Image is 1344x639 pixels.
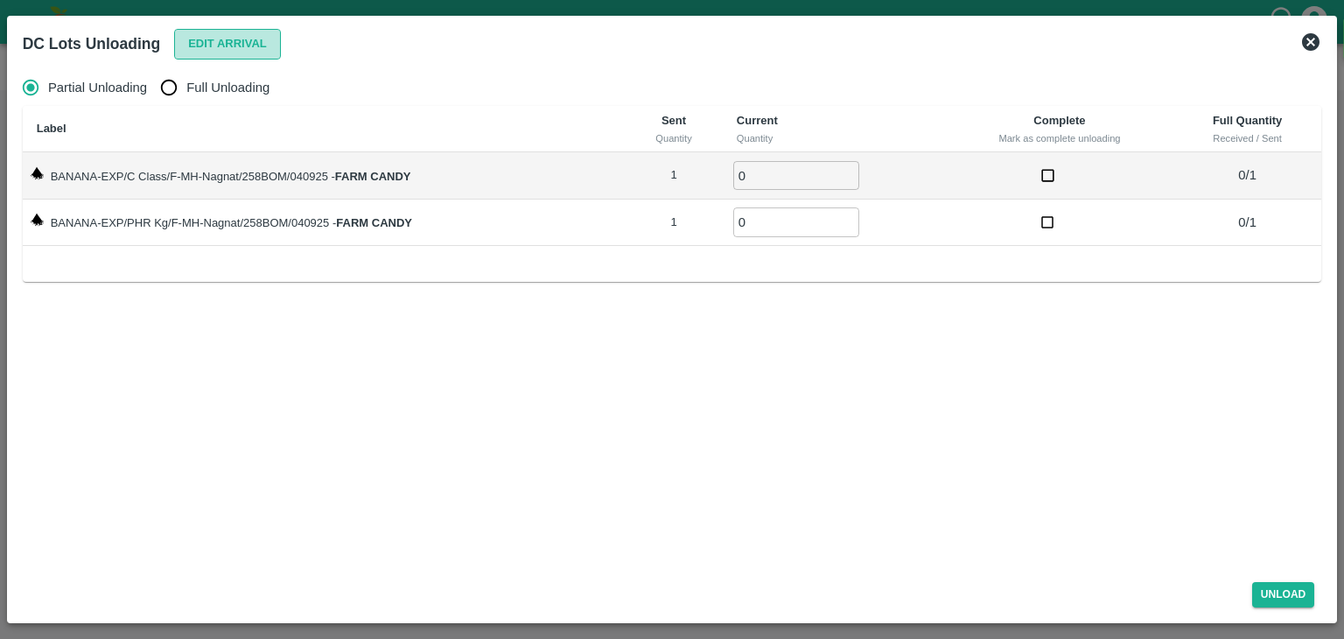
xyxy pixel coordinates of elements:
[336,216,412,229] strong: FARM CANDY
[1180,165,1314,185] p: 0 / 1
[23,200,626,247] td: BANANA-EXP/PHR Kg/F-MH-Nagnat/258BOM/040925 -
[639,130,709,146] div: Quantity
[23,35,160,53] b: DC Lots Unloading
[737,130,932,146] div: Quantity
[1252,582,1315,607] button: Unload
[1180,213,1314,232] p: 0 / 1
[733,207,859,236] input: 0
[23,152,626,200] td: BANANA-EXP/C Class/F-MH-Nagnat/258BOM/040925 -
[733,161,859,190] input: 0
[1187,130,1307,146] div: Received / Sent
[737,114,778,127] b: Current
[186,78,269,97] span: Full Unloading
[37,122,66,135] b: Label
[625,152,723,200] td: 1
[48,78,147,97] span: Partial Unloading
[1033,114,1085,127] b: Complete
[30,166,44,180] img: weight
[174,29,281,60] button: Edit Arrival
[960,130,1159,146] div: Mark as complete unloading
[625,200,723,247] td: 1
[1213,114,1282,127] b: Full Quantity
[335,170,411,183] strong: FARM CANDY
[661,114,686,127] b: Sent
[30,213,44,227] img: weight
